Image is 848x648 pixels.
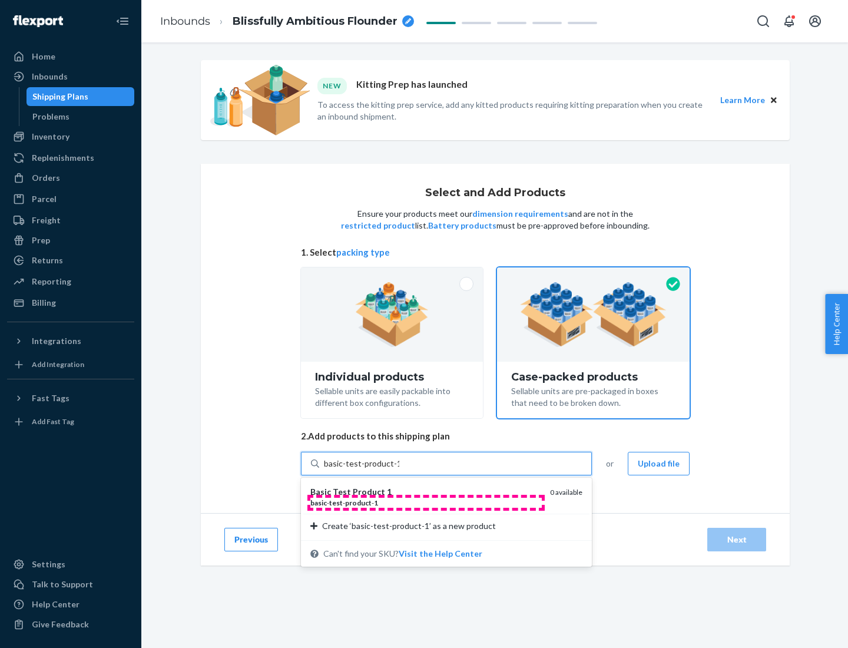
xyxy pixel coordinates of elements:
a: Parcel [7,190,134,209]
button: Close [767,94,780,107]
div: Home [32,51,55,62]
div: Add Integration [32,359,84,369]
em: 1 [374,498,378,507]
p: Kitting Prep has launched [356,78,468,94]
a: Shipping Plans [26,87,135,106]
a: Settings [7,555,134,574]
div: Problems [32,111,69,123]
em: product [345,498,372,507]
input: Basic Test Product 1basic-test-product-10 availableCreate ‘basic-test-product-1’ as a new product... [324,458,399,470]
div: Talk to Support [32,578,93,590]
button: Battery products [428,220,496,232]
a: Inventory [7,127,134,146]
a: Reporting [7,272,134,291]
button: Previous [224,528,278,551]
div: Prep [32,234,50,246]
button: Next [707,528,766,551]
div: Replenishments [32,152,94,164]
a: Add Integration [7,355,134,374]
em: test [329,498,343,507]
span: Can't find your SKU? [323,548,482,560]
img: case-pack.59cecea509d18c883b923b81aeac6d0b.png [520,282,667,347]
span: 0 available [550,488,582,497]
button: restricted product [341,220,415,232]
button: Upload file [628,452,690,475]
span: 2. Add products to this shipping plan [301,430,690,442]
a: Inbounds [7,67,134,86]
em: Product [353,487,385,497]
button: Integrations [7,332,134,351]
a: Returns [7,251,134,270]
button: Help Center [825,294,848,354]
a: Home [7,47,134,66]
ol: breadcrumbs [151,4,423,39]
a: Freight [7,211,134,230]
span: Create ‘basic-test-product-1’ as a new product [322,520,496,532]
span: 1. Select [301,246,690,259]
div: Shipping Plans [32,91,88,103]
div: Freight [32,214,61,226]
img: individual-pack.facf35554cb0f1810c75b2bd6df2d64e.png [355,282,429,347]
span: or [606,458,614,470]
a: Orders [7,168,134,187]
div: Next [717,534,756,545]
button: packing type [336,246,390,259]
em: Test [333,487,351,497]
h1: Select and Add Products [425,187,565,199]
a: Talk to Support [7,575,134,594]
a: Billing [7,293,134,312]
a: Replenishments [7,148,134,167]
img: Flexport logo [13,15,63,27]
div: Inbounds [32,71,68,82]
button: dimension requirements [472,208,568,220]
div: Billing [32,297,56,309]
div: Individual products [315,371,469,383]
div: Settings [32,558,65,570]
div: Case-packed products [511,371,675,383]
button: Open Search Box [751,9,775,33]
a: Inbounds [160,15,210,28]
div: Sellable units are pre-packaged in boxes that need to be broken down. [511,383,675,409]
button: Give Feedback [7,615,134,634]
div: Parcel [32,193,57,205]
div: Integrations [32,335,81,347]
p: Ensure your products meet our and are not in the list. must be pre-approved before inbounding. [340,208,651,232]
div: Help Center [32,599,79,610]
button: Basic Test Product 1basic-test-product-10 availableCreate ‘basic-test-product-1’ as a new product... [399,548,482,560]
div: Fast Tags [32,392,69,404]
span: Blissfully Ambitious Flounder [233,14,397,29]
a: Add Fast Tag [7,412,134,431]
button: Close Navigation [111,9,134,33]
button: Open notifications [777,9,801,33]
div: - - - [310,498,541,508]
div: Sellable units are easily packable into different box configurations. [315,383,469,409]
a: Problems [26,107,135,126]
p: To access the kitting prep service, add any kitted products requiring kitting preparation when yo... [317,99,710,123]
div: Orders [32,172,60,184]
button: Fast Tags [7,389,134,408]
div: Inventory [32,131,69,143]
div: Returns [32,254,63,266]
em: 1 [387,487,392,497]
button: Open account menu [803,9,827,33]
div: Reporting [32,276,71,287]
button: Learn More [720,94,765,107]
a: Help Center [7,595,134,614]
em: Basic [310,487,331,497]
div: Add Fast Tag [32,416,74,427]
a: Prep [7,231,134,250]
div: NEW [317,78,347,94]
em: basic [310,498,327,507]
div: Give Feedback [32,619,89,630]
